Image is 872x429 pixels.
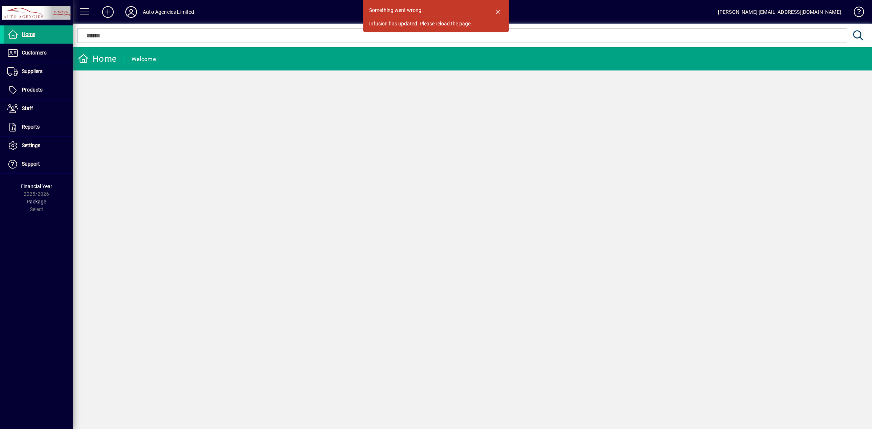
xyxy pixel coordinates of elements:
[4,155,73,173] a: Support
[22,68,43,74] span: Suppliers
[848,1,863,25] a: Knowledge Base
[22,50,47,56] span: Customers
[22,142,40,148] span: Settings
[132,53,156,65] div: Welcome
[22,105,33,111] span: Staff
[22,31,35,37] span: Home
[120,5,143,19] button: Profile
[22,87,43,93] span: Products
[27,199,46,205] span: Package
[21,183,52,189] span: Financial Year
[4,100,73,118] a: Staff
[4,81,73,99] a: Products
[22,124,40,130] span: Reports
[4,137,73,155] a: Settings
[78,53,117,65] div: Home
[22,161,40,167] span: Support
[4,62,73,81] a: Suppliers
[96,5,120,19] button: Add
[143,6,194,18] div: Auto Agencies Limited
[4,118,73,136] a: Reports
[4,44,73,62] a: Customers
[718,6,841,18] div: [PERSON_NAME] [EMAIL_ADDRESS][DOMAIN_NAME]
